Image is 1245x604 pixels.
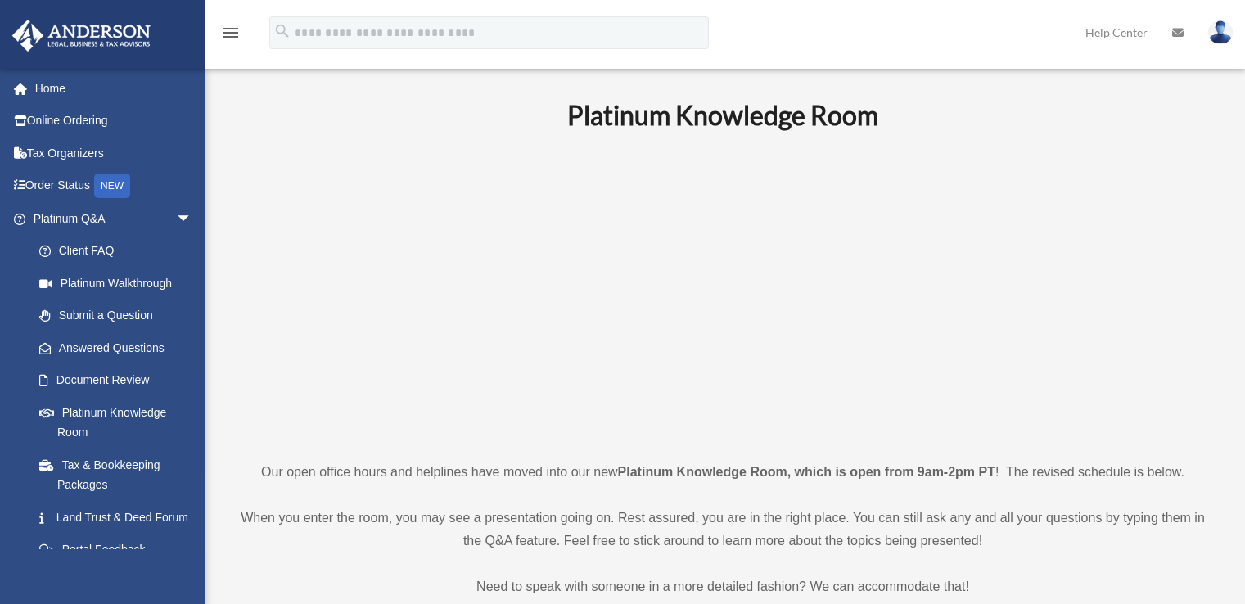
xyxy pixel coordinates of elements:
a: Land Trust & Deed Forum [23,501,217,534]
a: Platinum Knowledge Room [23,396,209,448]
iframe: 231110_Toby_KnowledgeRoom [477,154,968,430]
a: Client FAQ [23,235,217,268]
a: Portal Feedback [23,534,217,566]
a: Platinum Q&Aarrow_drop_down [11,202,217,235]
p: When you enter the room, you may see a presentation going on. Rest assured, you are in the right ... [233,507,1212,552]
a: Tax & Bookkeeping Packages [23,448,217,501]
a: Answered Questions [23,331,217,364]
i: menu [221,23,241,43]
p: Our open office hours and helplines have moved into our new ! The revised schedule is below. [233,461,1212,484]
i: search [273,22,291,40]
a: Submit a Question [23,300,217,332]
strong: Platinum Knowledge Room, which is open from 9am-2pm PT [618,465,995,479]
a: Document Review [23,364,217,397]
a: Online Ordering [11,105,217,137]
span: arrow_drop_down [176,202,209,236]
img: User Pic [1208,20,1233,44]
a: Order StatusNEW [11,169,217,203]
div: NEW [94,174,130,198]
a: menu [221,29,241,43]
p: Need to speak with someone in a more detailed fashion? We can accommodate that! [233,575,1212,598]
b: Platinum Knowledge Room [567,99,878,131]
a: Platinum Walkthrough [23,267,217,300]
a: Home [11,72,217,105]
img: Anderson Advisors Platinum Portal [7,20,156,52]
a: Tax Organizers [11,137,217,169]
